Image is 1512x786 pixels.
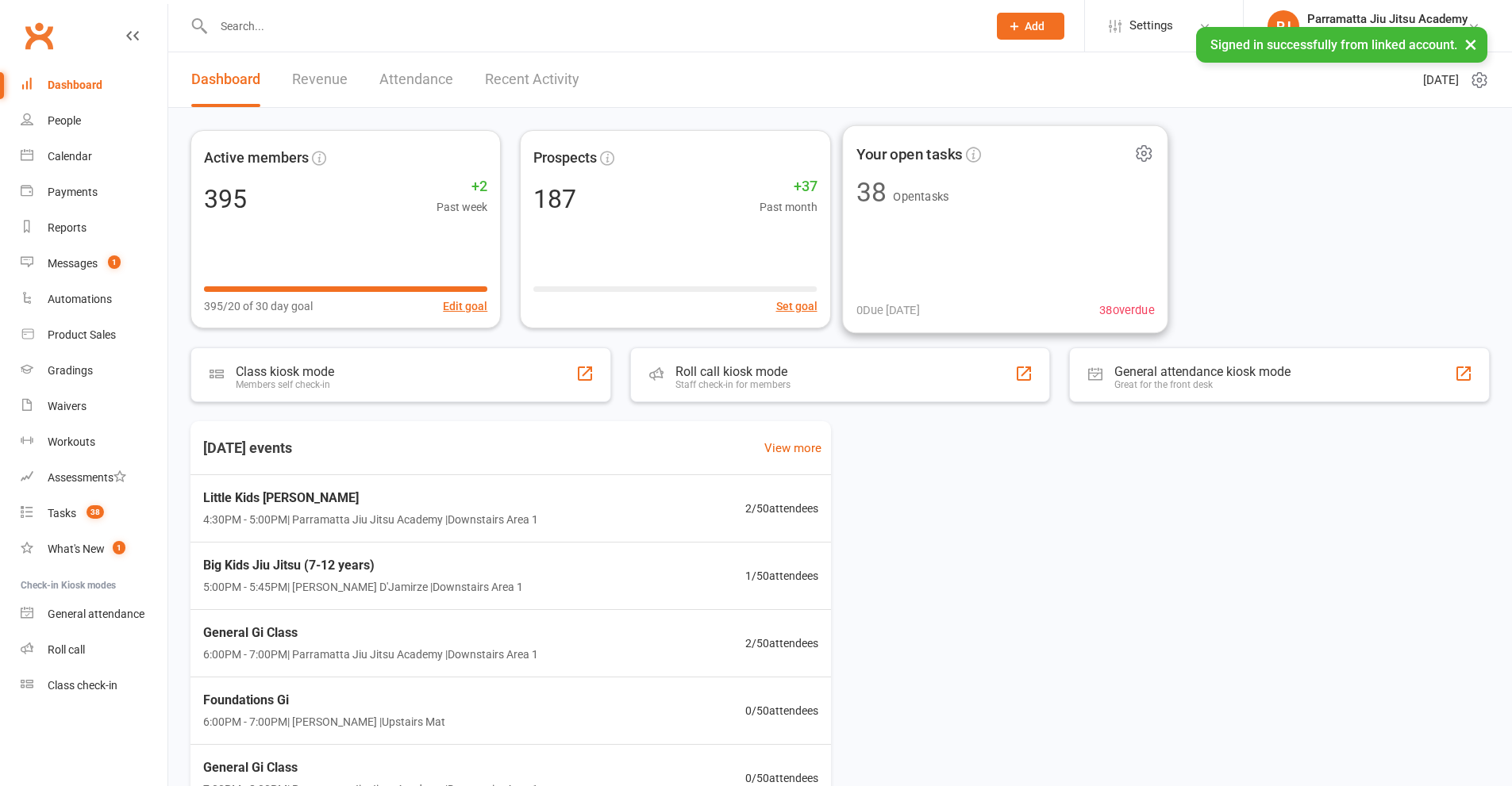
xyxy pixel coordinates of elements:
div: Assessments [48,471,126,484]
span: Add [1025,20,1045,33]
div: People [48,114,81,127]
span: +2 [437,175,487,198]
h3: [DATE] events [190,434,305,462]
span: 1 / 50 attendees [745,567,818,585]
a: Dashboard [21,67,167,103]
span: 6:00PM - 7:00PM | [PERSON_NAME] | Upstairs Mat [203,713,445,730]
button: Add [997,13,1064,40]
a: Assessments [21,460,167,496]
a: Revenue [292,52,348,107]
span: 38 [87,505,104,519]
span: 395/20 of 30 day goal [204,297,313,315]
span: 1 [113,541,125,554]
span: +37 [760,175,818,198]
div: Product Sales [48,328,116,341]
span: 2 / 50 attendees [745,635,818,652]
div: Workouts [48,435,95,448]
div: Dashboard [48,79,102,91]
a: Dashboard [191,52,260,107]
span: Settings [1129,8,1173,44]
span: General Gi Class [203,757,538,778]
button: × [1456,27,1485,61]
a: Product Sales [21,317,167,353]
a: Payments [21,174,167,210]
div: 187 [533,186,576,212]
a: Reports [21,210,167,246]
div: 38 [856,179,887,206]
span: Your open tasks [856,142,962,166]
a: Tasks 38 [21,496,167,531]
div: Great for the front desk [1114,379,1291,390]
a: Automations [21,282,167,317]
a: Clubworx [19,16,59,56]
span: Past month [760,198,818,216]
div: Class check-in [48,679,117,692]
div: Payments [48,186,98,198]
span: 6:00PM - 7:00PM | Parramatta Jiu Jitsu Academy | Downstairs Area 1 [203,646,538,663]
div: Automations [48,293,112,305]
div: Waivers [48,400,87,412]
a: Recent Activity [485,52,579,107]
a: Messages 1 [21,246,167,282]
div: Calendar [48,150,92,163]
span: Big Kids Jiu Jitsu (7-12 years) [203,555,523,576]
a: Attendance [379,52,453,107]
span: 0 / 50 attendees [745,702,818,719]
span: 38 overdue [1098,301,1153,320]
div: Parramatta Jiu Jitsu Academy [1307,12,1468,26]
a: Roll call [21,632,167,668]
span: Prospects [533,147,597,170]
span: Signed in successfully from linked account. [1210,37,1457,52]
button: Set goal [776,297,818,315]
div: Class kiosk mode [236,364,334,379]
div: Messages [48,257,98,270]
div: General attendance kiosk mode [1114,364,1291,379]
div: Roll call kiosk mode [675,364,791,379]
div: PJ [1268,10,1299,42]
a: Calendar [21,139,167,174]
div: Staff check-in for members [675,379,791,390]
a: Class kiosk mode [21,668,167,704]
a: View more [764,439,821,458]
span: Open tasks [893,190,948,203]
div: Gradings [48,364,93,377]
a: General attendance kiosk mode [21,596,167,632]
div: Members self check-in [236,379,334,390]
span: 1 [108,255,121,269]
div: 395 [204,186,247,212]
span: Little Kids [PERSON_NAME] [203,488,538,508]
div: Parramatta Jiu Jitsu Academy [1307,26,1468,40]
a: Gradings [21,353,167,389]
a: What's New1 [21,531,167,567]
div: Roll call [48,643,85,656]
span: 5:00PM - 5:45PM | [PERSON_NAME] D'Jamirze | Downstairs Area 1 [203,578,523,596]
input: Search... [209,15,976,37]
span: Past week [437,198,487,216]
div: Reports [48,221,87,234]
span: 0 Due [DATE] [856,301,920,320]
div: Tasks [48,507,76,520]
span: 4:30PM - 5:00PM | Parramatta Jiu Jitsu Academy | Downstairs Area 1 [203,511,538,528]
span: Active members [204,147,309,170]
span: Foundations Gi [203,690,445,711]
div: General attendance [48,608,144,620]
a: Workouts [21,424,167,460]
span: 2 / 50 attendees [745,500,818,517]
span: [DATE] [1423,71,1459,90]
a: Waivers [21,389,167,424]
span: General Gi Class [203,623,538,643]
div: What's New [48,543,105,555]
button: Edit goal [443,297,487,315]
a: People [21,103,167,139]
